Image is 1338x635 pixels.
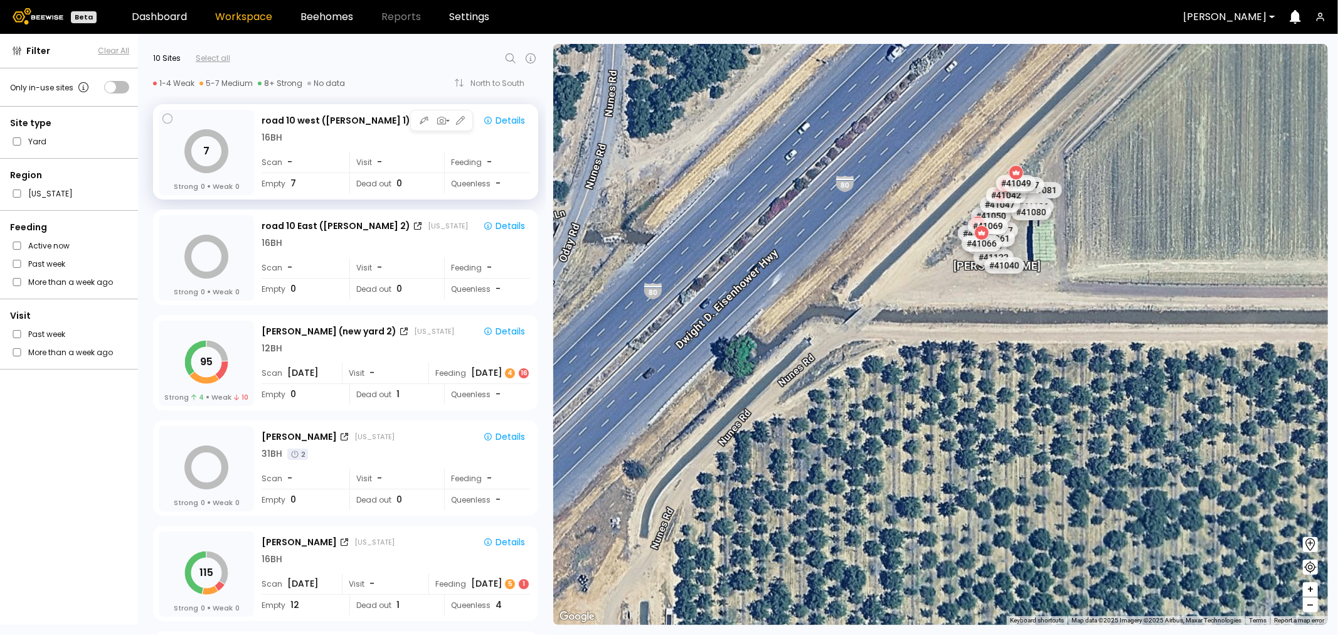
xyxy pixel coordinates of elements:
[444,489,530,510] div: Queenless
[10,309,129,323] div: Visit
[449,12,489,22] a: Settings
[201,498,205,508] span: 0
[153,78,194,88] div: 1-4 Weak
[200,355,213,369] tspan: 95
[262,257,341,278] div: Scan
[478,218,530,234] button: Details
[164,392,249,402] div: Strong Weak
[287,449,308,460] div: 2
[28,328,65,341] label: Past week
[287,577,319,590] span: [DATE]
[262,468,341,489] div: Scan
[354,432,395,442] div: [US_STATE]
[262,279,341,299] div: Empty
[262,595,341,616] div: Empty
[396,177,402,190] span: 0
[342,574,428,594] div: Visit
[98,45,129,56] span: Clear All
[396,599,400,612] span: 1
[1014,198,1054,215] div: # 41126
[519,368,529,378] div: 16
[377,261,382,274] span: -
[444,468,530,489] div: Feeding
[349,489,435,510] div: Dead out
[262,489,341,510] div: Empty
[953,246,1041,272] div: [PERSON_NAME]
[444,173,530,194] div: Queenless
[1303,582,1318,597] button: +
[968,218,1008,234] div: # 41069
[191,392,204,402] span: 4
[196,53,230,64] div: Select all
[444,279,530,299] div: Queenless
[262,342,282,355] div: 12 BH
[290,599,299,612] span: 12
[153,53,181,64] div: 10 Sites
[10,80,91,95] div: Only in-use sites
[496,388,501,401] span: -
[496,493,501,506] span: -
[287,472,292,485] span: -
[307,78,345,88] div: No data
[1004,177,1044,193] div: # 41097
[369,366,374,380] span: -
[505,579,515,589] div: 5
[478,429,530,445] button: Details
[996,175,1036,191] div: # 41049
[377,156,382,169] span: -
[287,366,319,380] span: [DATE]
[1011,204,1051,220] div: # 41080
[262,363,341,383] div: Scan
[300,12,353,22] a: Beehomes
[199,78,253,88] div: 5-7 Medium
[199,565,213,580] tspan: 115
[556,609,598,625] img: Google
[28,187,73,200] label: [US_STATE]
[496,177,501,190] span: -
[428,363,530,383] div: Feeding
[496,599,502,612] span: 4
[174,287,240,297] div: Strong Weak
[1274,617,1324,624] a: Report a map error
[483,326,525,337] div: Details
[262,430,337,444] div: [PERSON_NAME]
[1071,617,1241,624] span: Map data ©2025 Imagery ©2025 Airbus, Maxar Technologies
[262,553,282,566] div: 16 BH
[973,249,1013,265] div: # 41122
[290,177,296,190] span: 7
[349,279,435,299] div: Dead out
[174,181,240,191] div: Strong Weak
[201,603,205,613] span: 0
[26,45,50,58] span: Filter
[483,115,525,126] div: Details
[483,220,525,232] div: Details
[201,287,205,297] span: 0
[1021,182,1061,198] div: # 41081
[1249,617,1266,624] a: Terms (opens in new tab)
[262,131,282,144] div: 16 BH
[471,366,530,380] div: [DATE]
[478,534,530,550] button: Details
[342,363,428,383] div: Visit
[290,282,296,296] span: 0
[396,282,402,296] span: 0
[985,187,1026,203] div: # 41042
[262,237,282,250] div: 16 BH
[235,603,240,613] span: 0
[262,325,396,338] div: [PERSON_NAME] (new yard 2)
[262,220,410,233] div: road 10 East ([PERSON_NAME] 2)
[349,595,435,616] div: Dead out
[262,173,341,194] div: Empty
[444,595,530,616] div: Queenless
[962,235,1002,252] div: # 41066
[235,498,240,508] span: 0
[28,346,113,359] label: More than a week ago
[556,609,598,625] a: Open this area in Google Maps (opens a new window)
[496,282,501,296] span: -
[354,537,395,547] div: [US_STATE]
[381,12,421,22] span: Reports
[10,117,129,130] div: Site type
[234,392,248,402] span: 10
[349,384,435,405] div: Dead out
[287,156,292,169] span: -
